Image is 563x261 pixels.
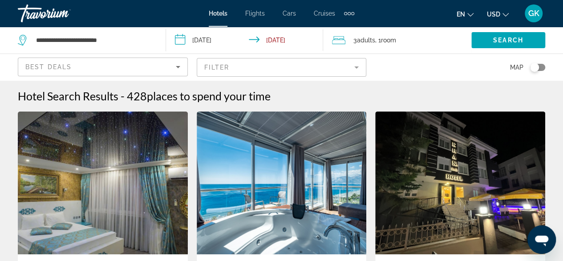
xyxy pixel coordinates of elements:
span: 3 [353,34,375,46]
span: Adults [357,37,375,44]
span: - [121,89,125,103]
button: Extra navigation items [344,6,354,21]
button: Toggle map [523,63,545,71]
a: Cars [283,10,296,17]
img: Hotel image [18,112,188,254]
button: Filter [197,58,367,77]
span: Room [381,37,396,44]
span: Search [493,37,523,44]
iframe: Кнопка запуска окна обмена сообщениями [527,225,556,254]
img: Hotel image [197,112,367,254]
button: User Menu [522,4,545,23]
h1: Hotel Search Results [18,89,118,103]
span: USD [487,11,500,18]
span: GK [528,9,539,18]
span: Map [510,61,523,74]
a: Flights [245,10,265,17]
span: places to spend your time [147,89,271,103]
span: , 1 [375,34,396,46]
button: Travelers: 3 adults, 0 children [323,27,471,54]
button: Change language [457,8,474,21]
mat-select: Sort by [25,62,180,72]
a: Travorium [18,2,107,25]
button: Search [471,32,545,48]
a: Cruises [314,10,335,17]
button: Check-in date: Sep 20, 2025 Check-out date: Sep 22, 2025 [166,27,323,54]
span: en [457,11,465,18]
a: Hotels [209,10,227,17]
button: Change currency [487,8,509,21]
h2: 428 [127,89,271,103]
img: Hotel image [375,112,545,254]
span: Best Deals [25,63,72,70]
